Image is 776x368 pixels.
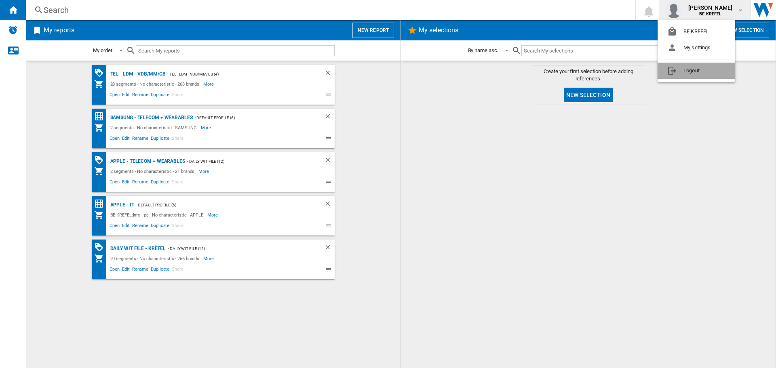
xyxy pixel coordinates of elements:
button: My settings [658,40,735,56]
button: BE KREFEL [658,23,735,40]
button: Logout [658,63,735,79]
